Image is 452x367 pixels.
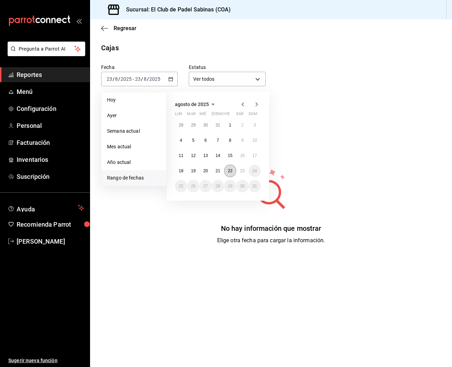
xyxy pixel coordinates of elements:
[107,96,161,104] span: Hoy
[133,76,134,82] span: -
[241,123,243,128] abbr: 2 de agosto de 2025
[187,119,199,131] button: 29 de julio de 2025
[101,25,136,32] button: Regresar
[147,76,149,82] span: /
[217,138,219,143] abbr: 7 de agosto de 2025
[212,180,224,192] button: 28 de agosto de 2025
[17,204,75,212] span: Ayuda
[175,149,187,162] button: 11 de agosto de 2025
[141,76,143,82] span: /
[215,168,220,173] abbr: 21 de agosto de 2025
[17,172,84,181] span: Suscripción
[236,165,248,177] button: 23 de agosto de 2025
[254,123,256,128] abbr: 3 de agosto de 2025
[203,168,208,173] abbr: 20 de agosto de 2025
[212,165,224,177] button: 21 de agosto de 2025
[249,165,261,177] button: 24 de agosto de 2025
[215,123,220,128] abbr: 31 de julio de 2025
[101,65,178,70] label: Fecha
[175,165,187,177] button: 18 de agosto de 2025
[191,184,195,189] abbr: 26 de agosto de 2025
[175,180,187,192] button: 25 de agosto de 2025
[120,76,132,82] input: ----
[224,165,236,177] button: 22 de agosto de 2025
[236,180,248,192] button: 30 de agosto de 2025
[249,134,261,147] button: 10 de agosto de 2025
[191,168,195,173] abbr: 19 de agosto de 2025
[215,184,220,189] abbr: 28 de agosto de 2025
[106,76,113,82] input: --
[212,134,224,147] button: 7 de agosto de 2025
[17,121,84,130] span: Personal
[224,119,236,131] button: 1 de agosto de 2025
[107,128,161,135] span: Semana actual
[107,143,161,150] span: Mes actual
[5,50,85,58] a: Pregunta a Parrot AI
[114,25,136,32] span: Regresar
[135,76,141,82] input: --
[200,180,212,192] button: 27 de agosto de 2025
[17,220,84,229] span: Recomienda Parrot
[175,112,182,119] abbr: lunes
[191,123,195,128] abbr: 29 de julio de 2025
[179,153,183,158] abbr: 11 de agosto de 2025
[187,112,195,119] abbr: martes
[236,134,248,147] button: 9 de agosto de 2025
[224,134,236,147] button: 8 de agosto de 2025
[228,184,232,189] abbr: 29 de agosto de 2025
[252,153,257,158] abbr: 17 de agosto de 2025
[224,149,236,162] button: 15 de agosto de 2025
[76,18,82,24] button: open_drawer_menu
[8,357,84,364] span: Sugerir nueva función
[180,138,182,143] abbr: 4 de agosto de 2025
[175,102,209,107] span: agosto de 2025
[101,43,119,53] div: Cajas
[189,72,265,86] div: Ver todos
[118,76,120,82] span: /
[19,45,74,53] span: Pregunta a Parrot AI
[236,119,248,131] button: 2 de agosto de 2025
[203,153,208,158] abbr: 13 de agosto de 2025
[187,165,199,177] button: 19 de agosto de 2025
[249,119,261,131] button: 3 de agosto de 2025
[113,76,115,82] span: /
[212,149,224,162] button: 14 de agosto de 2025
[179,168,183,173] abbr: 18 de agosto de 2025
[249,112,257,119] abbr: domingo
[175,119,187,131] button: 28 de julio de 2025
[240,153,245,158] abbr: 16 de agosto de 2025
[175,134,187,147] button: 4 de agosto de 2025
[252,138,257,143] abbr: 10 de agosto de 2025
[228,168,232,173] abbr: 22 de agosto de 2025
[107,174,161,182] span: Rango de fechas
[203,123,208,128] abbr: 30 de julio de 2025
[200,149,212,162] button: 13 de agosto de 2025
[191,153,195,158] abbr: 12 de agosto de 2025
[236,112,243,119] abbr: sábado
[212,112,252,119] abbr: jueves
[217,237,325,244] span: Elige otra fecha para cargar la información.
[200,134,212,147] button: 6 de agosto de 2025
[249,149,261,162] button: 17 de agosto de 2025
[240,168,245,173] abbr: 23 de agosto de 2025
[215,153,220,158] abbr: 14 de agosto de 2025
[224,112,230,119] abbr: viernes
[17,70,84,79] span: Reportes
[143,76,147,82] input: --
[179,184,183,189] abbr: 25 de agosto de 2025
[8,42,85,56] button: Pregunta a Parrot AI
[252,168,257,173] abbr: 24 de agosto de 2025
[252,184,257,189] abbr: 31 de agosto de 2025
[241,138,243,143] abbr: 9 de agosto de 2025
[224,180,236,192] button: 29 de agosto de 2025
[200,112,206,119] abbr: miércoles
[189,65,265,70] label: Estatus
[240,184,245,189] abbr: 30 de agosto de 2025
[179,123,183,128] abbr: 28 de julio de 2025
[203,184,208,189] abbr: 27 de agosto de 2025
[107,159,161,166] span: Año actual
[236,149,248,162] button: 16 de agosto de 2025
[228,153,232,158] abbr: 15 de agosto de 2025
[187,134,199,147] button: 5 de agosto de 2025
[115,76,118,82] input: --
